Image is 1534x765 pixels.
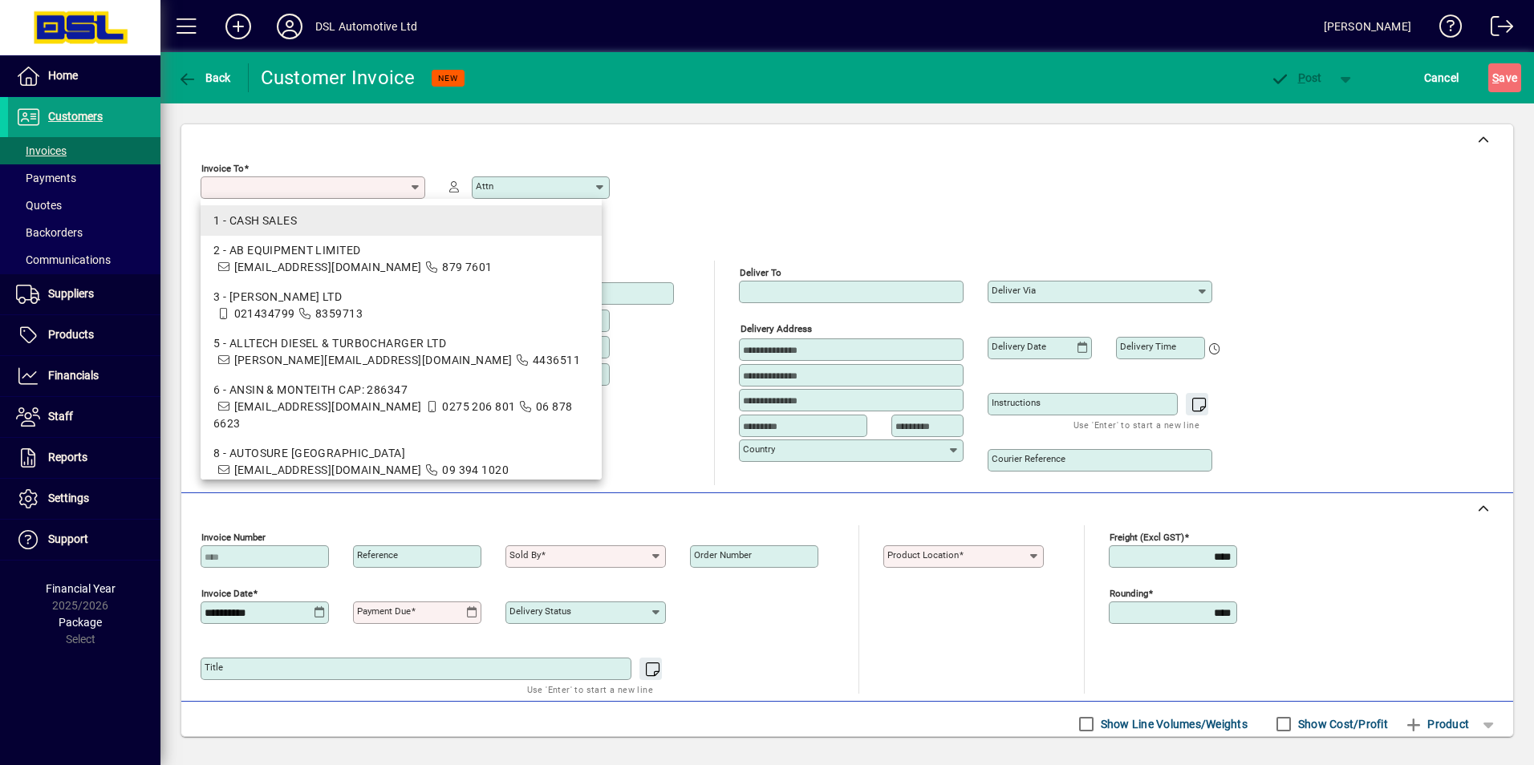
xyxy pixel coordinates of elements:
a: Quotes [8,192,160,219]
button: Save [1488,63,1521,92]
span: Invoices [16,144,67,157]
div: 2 - AB EQUIPMENT LIMITED [213,242,589,259]
span: 879 7601 [442,261,493,273]
div: Customer Invoice [261,65,416,91]
span: Financial Year [46,582,116,595]
label: Show Cost/Profit [1295,716,1388,732]
a: Communications [8,246,160,273]
a: Logout [1479,3,1514,55]
div: 1 - CASH SALES [213,212,589,229]
span: [EMAIL_ADDRESS][DOMAIN_NAME] [234,400,422,413]
mat-label: Delivery date [992,341,1046,352]
span: ost [1270,71,1322,84]
span: Support [48,532,88,545]
button: Profile [264,12,315,41]
mat-label: Title [205,662,223,673]
span: 4436511 [533,354,580,366]
a: Payments [8,164,160,192]
a: Staff [8,397,160,437]
a: Products [8,315,160,355]
mat-label: Order number [694,549,752,561]
mat-label: Courier Reference [992,453,1065,464]
a: Backorders [8,219,160,246]
mat-option: 6 - ANSIN & MONTEITH CAP: 286347 [201,375,602,439]
div: DSL Automotive Ltd [315,14,417,39]
span: [EMAIL_ADDRESS][DOMAIN_NAME] [234,463,422,476]
mat-hint: Use 'Enter' to start a new line [527,680,653,698]
mat-label: Deliver To [740,267,781,278]
a: Home [8,56,160,96]
button: Product [1396,710,1477,739]
mat-label: Attn [476,180,493,192]
span: Financials [48,369,99,382]
mat-option: 8 - AUTOSURE NEW ZEALAND [201,439,602,485]
div: [PERSON_NAME] [1324,14,1411,39]
span: [EMAIL_ADDRESS][DOMAIN_NAME] [234,261,422,273]
mat-label: Invoice To [201,163,244,174]
mat-label: Country [743,443,775,455]
div: 3 - [PERSON_NAME] LTD [213,289,589,306]
span: 021434799 [234,307,295,320]
span: Staff [48,410,73,423]
mat-option: 1 - CASH SALES [201,205,602,236]
span: Payments [16,172,76,184]
button: Add [213,12,264,41]
a: Reports [8,438,160,478]
mat-label: Delivery time [1120,341,1176,352]
mat-label: Product location [887,549,959,561]
span: 0275 206 801 [442,400,515,413]
span: ave [1492,65,1517,91]
mat-label: Freight (excl GST) [1110,532,1184,543]
div: 5 - ALLTECH DIESEL & TURBOCHARGER LTD [213,335,589,352]
span: [PERSON_NAME][EMAIL_ADDRESS][DOMAIN_NAME] [234,354,513,366]
span: Communications [16,253,111,266]
span: Products [48,328,94,341]
span: Package [59,616,102,629]
span: 09 394 1020 [442,463,509,476]
div: 6 - ANSIN & MONTEITH CAP: 286347 [213,382,589,399]
mat-label: Instructions [992,397,1041,408]
span: Quotes [16,199,62,212]
span: Suppliers [48,287,94,300]
a: Financials [8,356,160,396]
mat-hint: Use 'Enter' to start a new line [1073,415,1199,434]
span: Settings [48,492,89,504]
a: Suppliers [8,274,160,314]
span: Customers [48,110,103,123]
a: Support [8,520,160,560]
span: Home [48,69,78,82]
label: Show Line Volumes/Weights [1098,716,1248,732]
div: 8 - AUTOSURE [GEOGRAPHIC_DATA] [213,445,589,462]
span: Product [1404,711,1469,737]
a: Knowledge Base [1427,3,1463,55]
mat-option: 5 - ALLTECH DIESEL & TURBOCHARGER LTD [201,329,602,375]
mat-label: Sold by [509,549,541,561]
span: NEW [438,73,458,83]
span: Backorders [16,226,83,239]
a: Invoices [8,137,160,164]
mat-label: Invoice number [201,532,266,543]
mat-option: 3 - JOHN ADAMS LTD [201,282,602,329]
mat-option: 2 - AB EQUIPMENT LIMITED [201,236,602,282]
mat-label: Reference [357,549,398,561]
a: Settings [8,479,160,519]
span: Cancel [1424,65,1459,91]
span: S [1492,71,1499,84]
span: Back [177,71,231,84]
button: Back [173,63,235,92]
span: Reports [48,451,87,463]
app-page-header-button: Back [160,63,249,92]
mat-label: Invoice date [201,588,253,599]
button: Cancel [1420,63,1463,92]
mat-label: Payment due [357,605,411,617]
span: P [1298,71,1305,84]
button: Post [1262,63,1330,92]
mat-label: Delivery status [509,605,571,617]
mat-label: Deliver via [992,285,1036,296]
span: 8359713 [315,307,363,320]
mat-label: Rounding [1110,588,1148,599]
